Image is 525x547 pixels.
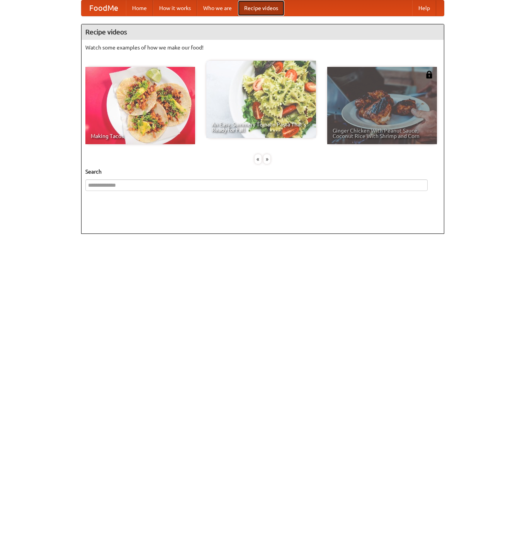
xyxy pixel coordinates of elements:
a: Help [412,0,436,16]
p: Watch some examples of how we make our food! [85,44,440,51]
a: How it works [153,0,197,16]
img: 483408.png [425,71,433,78]
a: Who we are [197,0,238,16]
div: » [263,154,270,164]
span: Making Tacos [91,133,190,139]
div: « [255,154,262,164]
h4: Recipe videos [82,24,444,40]
a: Recipe videos [238,0,284,16]
a: Home [126,0,153,16]
h5: Search [85,168,440,176]
a: An Easy, Summery Tomato Pasta That's Ready for Fall [206,61,316,138]
a: Making Tacos [85,67,195,144]
a: FoodMe [82,0,126,16]
span: An Easy, Summery Tomato Pasta That's Ready for Fall [212,122,311,133]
